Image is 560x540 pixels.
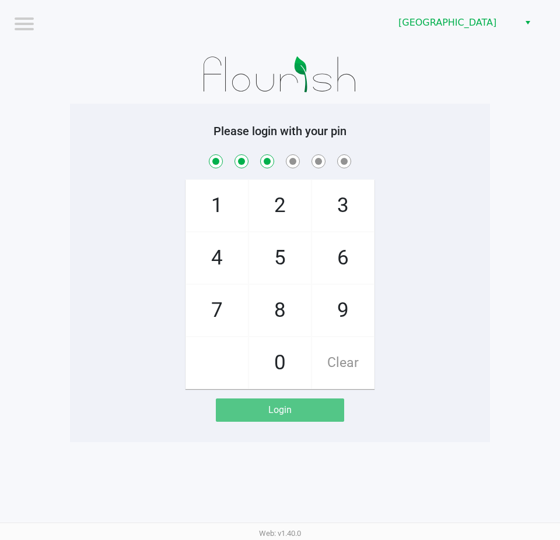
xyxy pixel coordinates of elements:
[249,180,311,231] span: 2
[249,232,311,284] span: 5
[249,337,311,389] span: 0
[186,285,248,336] span: 7
[519,12,536,33] button: Select
[79,124,481,138] h5: Please login with your pin
[312,285,374,336] span: 9
[259,529,301,538] span: Web: v1.40.0
[312,337,374,389] span: Clear
[312,232,374,284] span: 6
[398,16,512,30] span: [GEOGRAPHIC_DATA]
[312,180,374,231] span: 3
[186,180,248,231] span: 1
[249,285,311,336] span: 8
[186,232,248,284] span: 4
